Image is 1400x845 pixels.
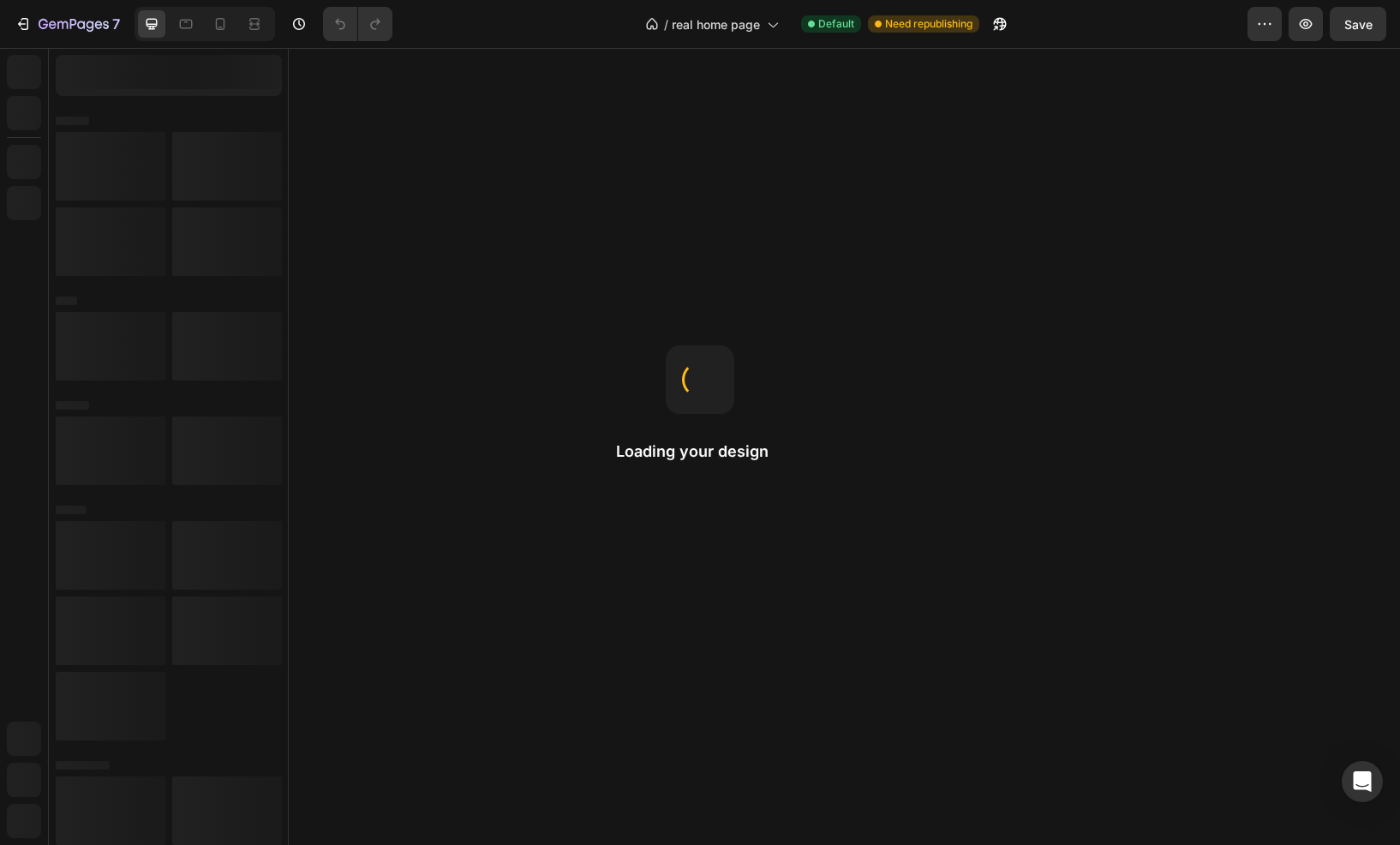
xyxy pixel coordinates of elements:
[885,16,972,32] span: Need republishing
[7,7,128,41] button: 7
[112,14,120,34] p: 7
[616,441,784,462] h2: Loading your design
[672,15,760,33] span: real home page
[323,7,392,41] div: Undo/Redo
[818,16,854,32] span: Default
[1342,761,1383,802] div: Open Intercom Messenger
[1330,7,1386,41] button: Save
[1344,17,1373,32] span: Save
[664,15,668,33] span: /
